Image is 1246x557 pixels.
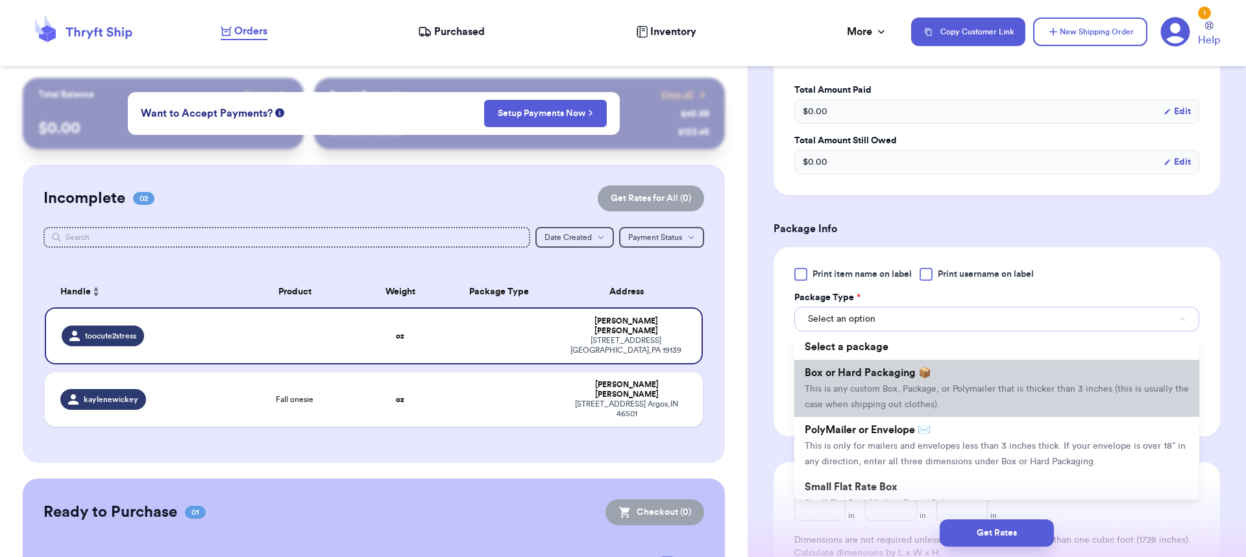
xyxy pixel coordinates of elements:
span: Payment Status [628,233,682,241]
span: Payout [245,88,273,101]
h2: Incomplete [43,188,125,209]
button: Edit [1164,156,1191,169]
span: Help [1198,32,1220,48]
a: Payout [245,88,288,101]
div: [PERSON_NAME] [PERSON_NAME] [566,316,686,336]
div: [STREET_ADDRESS] Argos , IN 46501 [566,399,687,419]
strong: oz [396,332,404,340]
span: Select a package [805,342,888,352]
a: View all [661,88,709,101]
button: New Shipping Order [1033,18,1147,46]
button: Select an option [794,307,1199,331]
th: Address [558,276,703,307]
button: Date Created [535,227,614,248]
button: Checkout (0) [605,499,704,525]
button: Payment Status [619,227,704,248]
a: Purchased [418,24,485,40]
span: $ 0.00 [803,156,827,169]
div: $ 45.99 [681,108,709,121]
span: Inventory [650,24,696,40]
span: $ 0.00 [803,105,827,118]
button: Get Rates [940,519,1054,547]
a: Setup Payments Now [498,107,593,120]
button: Sort ascending [91,284,101,300]
a: Help [1198,21,1220,48]
button: Copy Customer Link [911,18,1025,46]
th: Weight [361,276,440,307]
a: Orders [221,23,267,40]
span: PolyMailer or Envelope ✉️ [805,425,931,435]
span: kaylenewickey [84,394,138,405]
p: Total Balance [38,88,94,101]
button: Setup Payments Now [484,100,607,127]
span: Fall onesie [276,394,313,405]
span: Print item name on label [812,268,912,281]
h3: Package Info [774,221,1220,237]
button: Get Rates for All (0) [598,185,704,211]
a: 1 [1160,17,1190,47]
th: Package Type [439,276,558,307]
h2: Ready to Purchase [43,502,177,523]
span: View all [661,88,694,101]
div: 1 [1198,6,1211,19]
strong: oz [396,396,404,403]
p: $ 0.00 [38,118,288,139]
span: Orders [234,23,267,39]
span: Box or Hard Packaging 📦 [805,368,931,378]
div: [STREET_ADDRESS] [GEOGRAPHIC_DATA] , PA 19139 [566,336,686,355]
input: Search [43,227,531,248]
span: toocute2stress [85,331,136,341]
span: Select an option [808,313,875,326]
span: 01 [185,506,206,519]
span: Want to Accept Payments? [141,106,273,121]
div: More [847,24,888,40]
p: Recent Payments [330,88,402,101]
button: Edit [1164,105,1191,118]
div: [PERSON_NAME] [PERSON_NAME] [566,380,687,399]
label: Total Amount Paid [794,84,1199,97]
a: Inventory [636,24,696,40]
th: Product [229,276,361,307]
span: Handle [60,285,91,299]
div: $ 123.45 [678,126,709,139]
span: This is only for mailers and envelopes less than 3 inches thick. If your envelope is over 18” in ... [805,442,1186,466]
span: Purchased [434,24,485,40]
span: Date Created [544,233,592,241]
label: Total Amount Still Owed [794,134,1199,147]
span: Small Flat Rate Mailing Boxes Only [805,499,949,508]
label: Package Type [794,291,861,304]
span: 02 [133,192,154,205]
span: Print username on label [938,268,1034,281]
span: This is any custom Box, Package, or Polymailer that is thicker than 3 inches (this is usually the... [805,385,1189,409]
span: Small Flat Rate Box [805,482,898,492]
